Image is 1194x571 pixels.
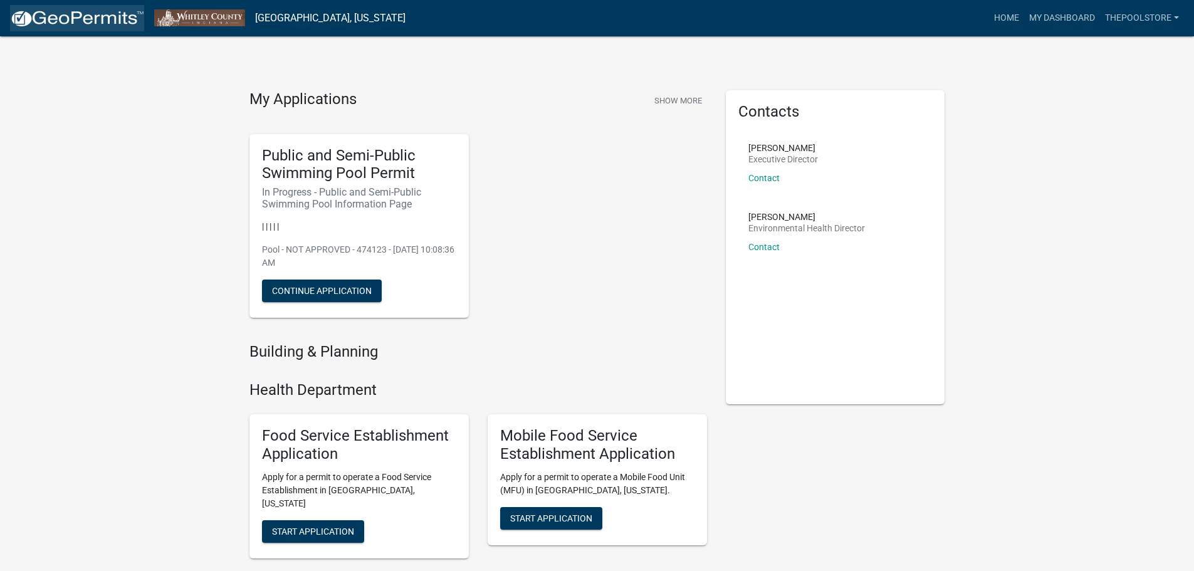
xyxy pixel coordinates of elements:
[500,471,694,497] p: Apply for a permit to operate a Mobile Food Unit (MFU) in [GEOGRAPHIC_DATA], [US_STATE].
[748,144,818,152] p: [PERSON_NAME]
[249,343,707,361] h4: Building & Planning
[272,526,354,536] span: Start Application
[748,242,780,252] a: Contact
[262,243,456,270] p: Pool - NOT APPROVED - 474123 - [DATE] 10:08:36 AM
[1024,6,1100,30] a: My Dashboard
[989,6,1024,30] a: Home
[748,173,780,183] a: Contact
[255,8,406,29] a: [GEOGRAPHIC_DATA], [US_STATE]
[262,520,364,543] button: Start Application
[748,224,865,233] p: Environmental Health Director
[262,427,456,463] h5: Food Service Establishment Application
[154,9,245,26] img: Whitley County, Indiana
[510,513,592,523] span: Start Application
[262,186,456,210] h6: In Progress - Public and Semi-Public Swimming Pool Information Page
[738,103,933,121] h5: Contacts
[748,155,818,164] p: Executive Director
[649,90,707,111] button: Show More
[249,90,357,109] h4: My Applications
[1100,6,1184,30] a: thepoolstore
[748,212,865,221] p: [PERSON_NAME]
[500,427,694,463] h5: Mobile Food Service Establishment Application
[500,507,602,530] button: Start Application
[262,220,456,233] p: | | | | |
[249,381,707,399] h4: Health Department
[262,147,456,183] h5: Public and Semi-Public Swimming Pool Permit
[262,280,382,302] button: Continue Application
[262,471,456,510] p: Apply for a permit to operate a Food Service Establishment in [GEOGRAPHIC_DATA], [US_STATE]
